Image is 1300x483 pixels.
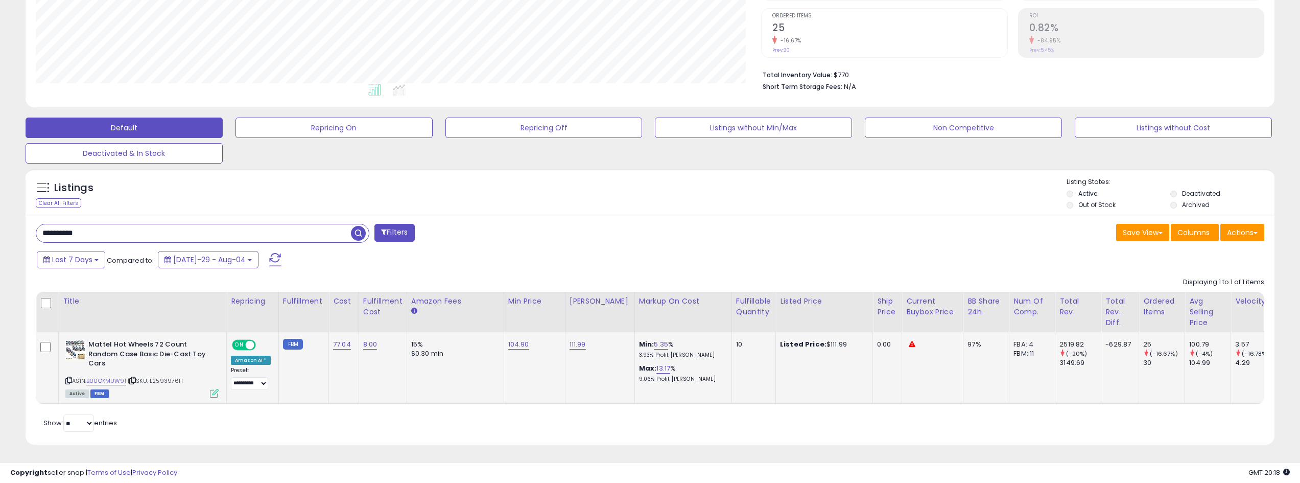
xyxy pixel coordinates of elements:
label: Active [1078,189,1097,198]
div: Listed Price [780,296,868,307]
div: [PERSON_NAME] [570,296,630,307]
span: Columns [1177,227,1210,238]
h2: 25 [772,22,1007,36]
div: Fulfillment [283,296,324,307]
small: -84.95% [1034,37,1061,44]
div: 25 [1143,340,1185,349]
b: Mattel Hot Wheels 72 Count Random Case Basic Die-Cast Toy Cars [88,340,212,371]
div: 15% [411,340,496,349]
div: Markup on Cost [639,296,727,307]
th: The percentage added to the cost of goods (COGS) that forms the calculator for Min & Max prices. [634,292,731,332]
div: FBM: 11 [1013,349,1047,358]
button: Filters [374,224,414,242]
button: Columns [1171,224,1219,241]
button: Repricing On [235,118,433,138]
span: Show: entries [43,418,117,428]
button: [DATE]-29 - Aug-04 [158,251,258,268]
small: (-16.78%) [1242,350,1269,358]
small: -16.67% [777,37,801,44]
b: Listed Price: [780,339,826,349]
a: Privacy Policy [132,468,177,477]
label: Deactivated [1182,189,1220,198]
div: Total Rev. [1059,296,1097,317]
span: Last 7 Days [52,255,92,265]
button: Listings without Min/Max [655,118,852,138]
h5: Listings [54,181,93,195]
span: OFF [254,341,271,350]
div: Fulfillable Quantity [736,296,771,317]
a: B00OKMUW9I [86,377,126,385]
span: 2025-08-12 20:18 GMT [1248,468,1290,477]
p: 9.06% Profit [PERSON_NAME] [639,376,724,383]
div: Repricing [231,296,274,307]
div: Amazon AI * [231,356,271,365]
div: Min Price [508,296,561,307]
div: $111.99 [780,340,865,349]
div: % [639,364,724,383]
div: 0.00 [877,340,894,349]
small: (-20%) [1066,350,1087,358]
b: Min: [639,339,654,349]
label: Archived [1182,200,1210,209]
span: ON [233,341,246,350]
li: $770 [763,68,1257,80]
div: Title [63,296,222,307]
a: 5.35 [654,339,668,350]
small: (-16.67%) [1150,350,1177,358]
div: 100.79 [1189,340,1231,349]
span: | SKU: L2593976H [128,377,183,385]
p: Listing States: [1067,177,1274,187]
b: Max: [639,363,657,373]
p: 3.93% Profit [PERSON_NAME] [639,352,724,359]
small: Amazon Fees. [411,307,417,316]
div: Velocity [1235,296,1272,307]
button: Last 7 Days [37,251,105,268]
div: -629.87 [1105,340,1131,349]
div: 30 [1143,358,1185,367]
div: % [639,340,724,359]
div: seller snap | | [10,468,177,478]
button: Save View [1116,224,1169,241]
button: Non Competitive [865,118,1062,138]
span: FBM [90,389,109,398]
div: 3149.69 [1059,358,1101,367]
button: Deactivated & In Stock [26,143,223,164]
a: 8.00 [363,339,377,350]
div: Preset: [231,367,271,390]
small: Prev: 30 [772,47,790,53]
b: Short Term Storage Fees: [763,82,842,91]
b: Total Inventory Value: [763,71,832,79]
a: Terms of Use [87,468,131,477]
div: 2519.82 [1059,340,1101,349]
a: 13.17 [656,363,670,374]
button: Default [26,118,223,138]
a: 111.99 [570,339,586,350]
span: Compared to: [107,256,154,265]
div: Total Rev. Diff. [1105,296,1134,328]
small: (-4%) [1196,350,1213,358]
div: BB Share 24h. [967,296,1005,317]
small: FBM [283,339,303,350]
div: 3.57 [1235,340,1277,349]
div: FBA: 4 [1013,340,1047,349]
a: 104.90 [508,339,529,350]
div: Avg Selling Price [1189,296,1226,328]
span: N/A [844,82,856,91]
div: Clear All Filters [36,198,81,208]
span: All listings currently available for purchase on Amazon [65,389,89,398]
div: $0.30 min [411,349,496,358]
div: 10 [736,340,768,349]
small: Prev: 5.45% [1029,47,1054,53]
label: Out of Stock [1078,200,1116,209]
div: Ship Price [877,296,897,317]
div: 97% [967,340,1001,349]
span: [DATE]-29 - Aug-04 [173,255,246,265]
div: Num of Comp. [1013,296,1051,317]
strong: Copyright [10,468,48,477]
div: Displaying 1 to 1 of 1 items [1183,278,1264,287]
img: 51E8cYypIwL._SL40_.jpg [65,340,86,360]
button: Repricing Off [445,118,643,138]
button: Listings without Cost [1075,118,1272,138]
h2: 0.82% [1029,22,1264,36]
div: Cost [333,296,354,307]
